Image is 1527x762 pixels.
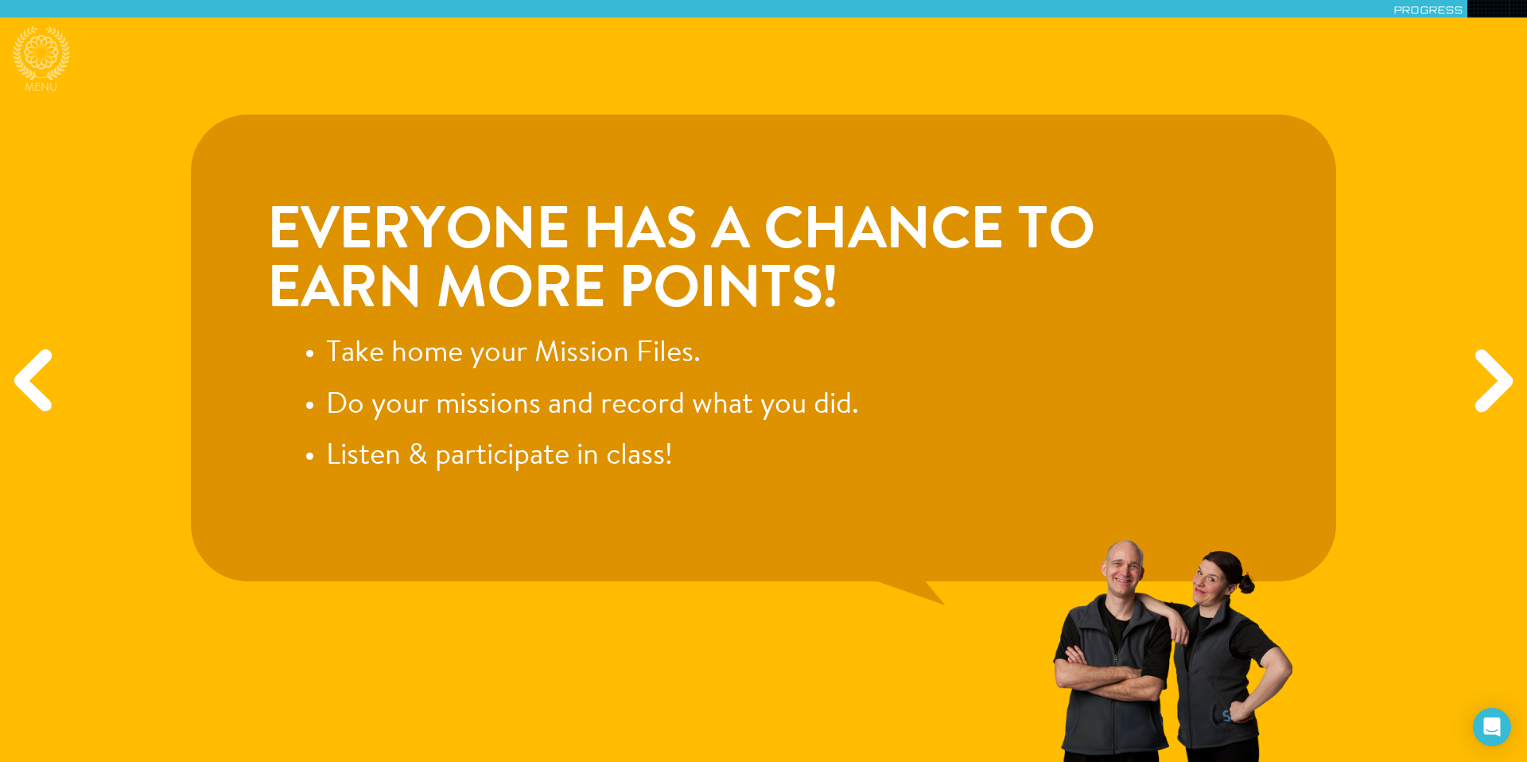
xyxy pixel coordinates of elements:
li: Do your missions and record what you did. [326,388,1260,425]
div: Open Intercom Messenger [1473,708,1511,746]
img: ian_sara_lean_questioning-24f9edc84f6866578dbd17d6d194a844.png [1043,534,1298,762]
li: Take home your Mission Files. [326,336,1260,373]
span: Menu [25,80,58,97]
h3: Everyone has a chance to earn more points! [267,204,1260,321]
li: Listen & participate in class! [326,439,1260,476]
a: Menu [13,26,70,96]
